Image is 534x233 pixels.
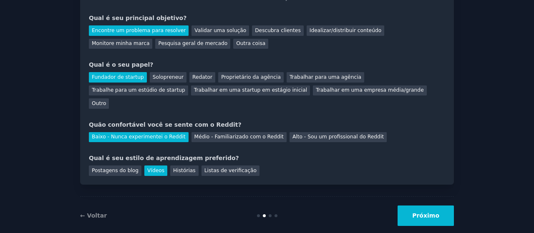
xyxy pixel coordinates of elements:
[194,87,307,93] font: Trabalhar em uma startup em estágio inicial
[194,28,246,33] font: Validar uma solução
[316,87,424,93] font: Trabalhar em uma empresa média/grande
[92,87,185,93] font: Trabalhe para um estúdio de startup
[194,134,284,140] font: Médio - Familiarizado com o Reddit
[147,168,164,173] font: Vídeos
[92,74,144,80] font: Fundador de startup
[398,205,454,226] button: Próximo
[173,168,196,173] font: Histórias
[204,168,257,173] font: Listas de verificação
[89,121,242,128] font: Quão confortável você se sente com o Reddit?
[92,134,186,140] font: Baixo - Nunca experimentei o Reddit
[80,212,107,219] a: ← Voltar
[92,100,106,106] font: Outro
[221,74,281,80] font: Proprietário da agência
[310,28,381,33] font: Idealizar/distribuir conteúdo
[92,40,149,46] font: Monitore minha marca
[236,40,265,46] font: Outra coisa
[92,168,139,173] font: Postagens do blog
[153,74,184,80] font: Solopreneur
[158,40,227,46] font: Pesquisa geral de mercado
[192,74,212,80] font: Redator
[89,155,239,161] font: Qual é seu estilo de aprendizagem preferido?
[89,15,186,21] font: Qual é seu principal objetivo?
[92,28,186,33] font: Encontre um problema para resolver
[89,61,153,68] font: Qual é o seu papel?
[292,134,384,140] font: Alto - Sou um profissional do Reddit
[290,74,361,80] font: Trabalhar para uma agência
[412,212,439,219] font: Próximo
[255,28,301,33] font: Descubra clientes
